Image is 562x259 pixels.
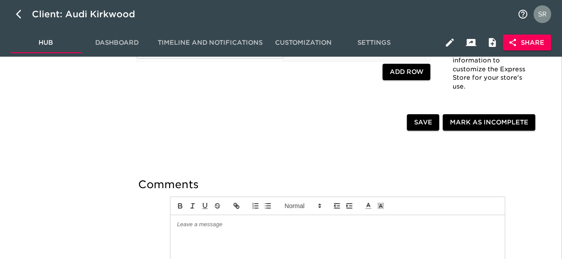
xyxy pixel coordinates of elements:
span: Hub [16,37,76,48]
img: Profile [534,5,551,23]
button: Client View [461,32,482,53]
button: Share [503,35,551,51]
button: Edit Hub [439,32,461,53]
p: This task provides us with the necessary information to customize the Express Store for your stor... [453,39,527,91]
span: Mark as Incomplete [450,117,528,128]
div: Client: Audi Kirkwood [32,7,147,21]
span: Settings [344,37,404,48]
span: Customization [273,37,333,48]
button: Save [407,114,439,131]
span: Save [414,117,432,128]
span: Timeline and Notifications [158,37,263,48]
button: notifications [512,4,534,25]
h5: Comments [138,178,537,192]
button: Add Row [383,64,430,80]
button: Mark as Incomplete [443,114,535,131]
span: Dashboard [87,37,147,48]
button: Internal Notes and Comments [482,32,503,53]
span: Add Row [390,66,423,77]
span: Share [510,37,544,48]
